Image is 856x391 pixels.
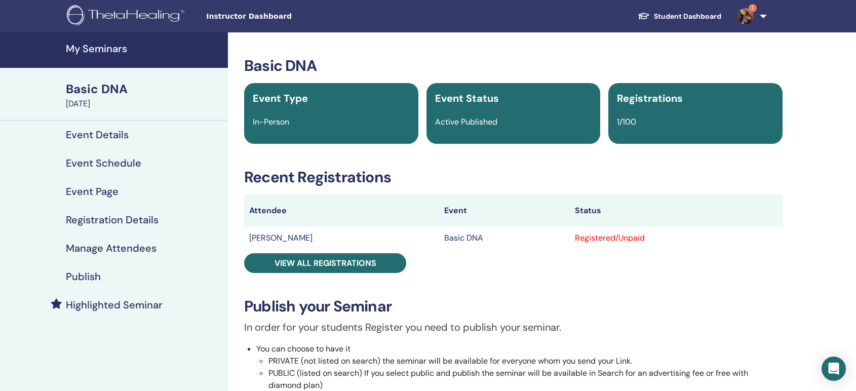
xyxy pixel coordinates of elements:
span: 1/100 [617,116,636,127]
h3: Basic DNA [244,57,783,75]
th: Status [570,194,783,227]
h4: Highlighted Seminar [66,299,163,311]
td: Basic DNA [439,227,570,249]
div: [DATE] [66,98,222,110]
div: Registered/Unpaid [575,232,777,244]
th: Attendee [244,194,439,227]
h4: Event Details [66,129,129,141]
span: Instructor Dashboard [206,11,358,22]
img: default.jpg [737,8,754,24]
a: View all registrations [244,253,406,273]
img: logo.png [67,5,188,28]
h4: Event Schedule [66,157,141,169]
h4: Registration Details [66,214,159,226]
th: Event [439,194,570,227]
a: Basic DNA[DATE] [60,81,228,110]
p: In order for your students Register you need to publish your seminar. [244,320,783,335]
h4: Manage Attendees [66,242,157,254]
a: Student Dashboard [630,7,729,26]
div: Basic DNA [66,81,222,98]
span: View all registrations [275,258,376,268]
h4: Event Page [66,185,119,198]
span: Event Type [253,92,308,105]
div: Open Intercom Messenger [822,357,846,381]
img: graduation-cap-white.svg [638,12,650,20]
td: [PERSON_NAME] [244,227,439,249]
span: 1 [749,4,757,12]
span: In-Person [253,116,289,127]
h4: My Seminars [66,43,222,55]
span: Active Published [435,116,497,127]
span: Event Status [435,92,499,105]
h3: Recent Registrations [244,168,783,186]
li: PRIVATE (not listed on search) the seminar will be available for everyone whom you send your Link. [268,355,783,367]
span: Registrations [617,92,683,105]
h3: Publish your Seminar [244,297,783,316]
h4: Publish [66,270,101,283]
